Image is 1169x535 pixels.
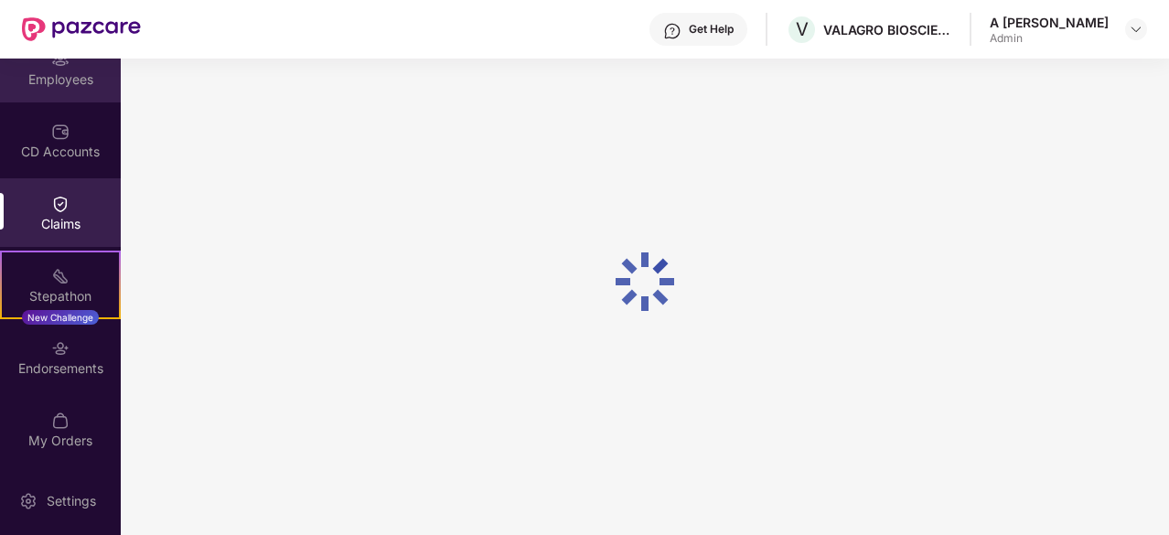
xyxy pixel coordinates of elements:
[990,14,1109,31] div: A [PERSON_NAME]
[51,195,70,213] img: svg+xml;base64,PHN2ZyBpZD0iQ2xhaW0iIHhtbG5zPSJodHRwOi8vd3d3LnczLm9yZy8yMDAwL3N2ZyIgd2lkdGg9IjIwIi...
[51,412,70,430] img: svg+xml;base64,PHN2ZyBpZD0iTXlfT3JkZXJzIiBkYXRhLW5hbWU9Ik15IE9yZGVycyIgeG1sbnM9Imh0dHA6Ly93d3cudz...
[2,287,119,305] div: Stepathon
[19,492,38,510] img: svg+xml;base64,PHN2ZyBpZD0iU2V0dGluZy0yMHgyMCIgeG1sbnM9Imh0dHA6Ly93d3cudzMub3JnLzIwMDAvc3ZnIiB3aW...
[51,123,70,141] img: svg+xml;base64,PHN2ZyBpZD0iQ0RfQWNjb3VudHMiIGRhdGEtbmFtZT0iQ0QgQWNjb3VudHMiIHhtbG5zPSJodHRwOi8vd3...
[663,22,681,40] img: svg+xml;base64,PHN2ZyBpZD0iSGVscC0zMngzMiIgeG1sbnM9Imh0dHA6Ly93d3cudzMub3JnLzIwMDAvc3ZnIiB3aWR0aD...
[689,22,734,37] div: Get Help
[41,492,102,510] div: Settings
[990,31,1109,46] div: Admin
[22,17,141,41] img: New Pazcare Logo
[22,310,99,325] div: New Challenge
[823,21,951,38] div: VALAGRO BIOSCIENCES
[51,50,70,69] img: svg+xml;base64,PHN2ZyBpZD0iRW1wbG95ZWVzIiB4bWxucz0iaHR0cDovL3d3dy53My5vcmcvMjAwMC9zdmciIHdpZHRoPS...
[51,339,70,358] img: svg+xml;base64,PHN2ZyBpZD0iRW5kb3JzZW1lbnRzIiB4bWxucz0iaHR0cDovL3d3dy53My5vcmcvMjAwMC9zdmciIHdpZH...
[1129,22,1143,37] img: svg+xml;base64,PHN2ZyBpZD0iRHJvcGRvd24tMzJ4MzIiIHhtbG5zPSJodHRwOi8vd3d3LnczLm9yZy8yMDAwL3N2ZyIgd2...
[51,267,70,285] img: svg+xml;base64,PHN2ZyB4bWxucz0iaHR0cDovL3d3dy53My5vcmcvMjAwMC9zdmciIHdpZHRoPSIyMSIgaGVpZ2h0PSIyMC...
[796,18,809,40] span: V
